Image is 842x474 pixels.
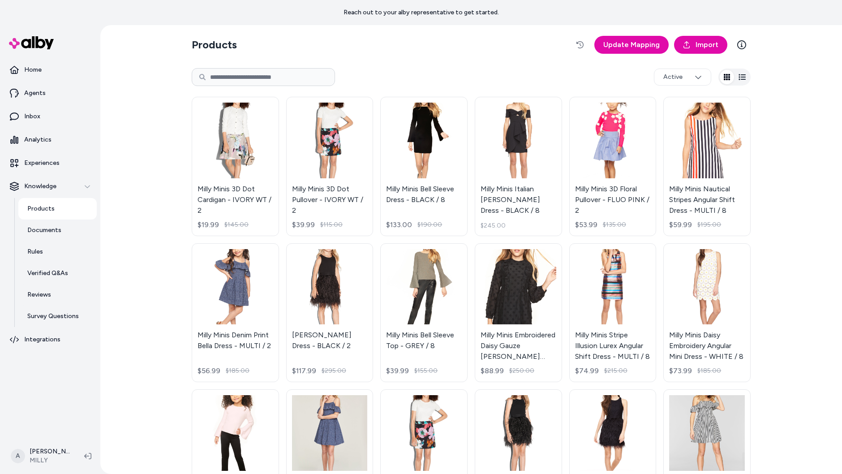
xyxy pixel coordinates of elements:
a: Milly Minis Denim Print Bella Dress - MULTI / 2Milly Minis Denim Print Bella Dress - MULTI / 2$56... [192,243,279,383]
p: Inbox [24,112,40,121]
p: Products [27,204,55,213]
a: Milly Minis Daisy Embroidery Angular Mini Dress - WHITE / 8Milly Minis Daisy Embroidery Angular M... [663,243,751,383]
p: Documents [27,226,61,235]
a: Verified Q&As [18,263,97,284]
p: Reviews [27,290,51,299]
a: Blaire Feather Dress - BLACK / 2[PERSON_NAME] Dress - BLACK / 2$117.99$295.00 [286,243,374,383]
a: Rules [18,241,97,263]
a: Update Mapping [594,36,669,54]
a: Milly Minis Nautical Stripes Angular Shift Dress - MULTI / 8Milly Minis Nautical Stripes Angular ... [663,97,751,236]
a: Survey Questions [18,306,97,327]
a: Documents [18,220,97,241]
button: Knowledge [4,176,97,197]
p: Analytics [24,135,52,144]
img: alby Logo [9,36,54,49]
a: Reviews [18,284,97,306]
a: Milly Minis Embroidered Daisy Gauze Adeline Dress - BLACK / 8Milly Minis Embroidered Daisy Gauze ... [475,243,562,383]
a: Products [18,198,97,220]
p: Survey Questions [27,312,79,321]
h2: Products [192,38,237,52]
a: Home [4,59,97,81]
p: Verified Q&As [27,269,68,278]
a: Milly Minis 3D Dot Pullover - IVORY WT / 2Milly Minis 3D Dot Pullover - IVORY WT / 2$39.99$115.00 [286,97,374,236]
a: Agents [4,82,97,104]
p: [PERSON_NAME] [30,447,70,456]
span: Import [696,39,718,50]
a: Experiences [4,152,97,174]
a: Milly Minis Stripe Illusion Lurex Angular Shift Dress - MULTI / 8Milly Minis Stripe Illusion Lure... [569,243,657,383]
a: Milly Minis Bell Sleeve Dress - BLACK / 8Milly Minis Bell Sleeve Dress - BLACK / 8$133.00$190.00 [380,97,468,236]
span: A [11,449,25,463]
p: Rules [27,247,43,256]
span: MILLY [30,456,70,465]
a: Milly Minis Italian Cady Alana Dress - BLACK / 8Milly Minis Italian [PERSON_NAME] Dress - BLACK /... [475,97,562,236]
a: Inbox [4,106,97,127]
p: Home [24,65,42,74]
button: A[PERSON_NAME]MILLY [5,442,77,470]
span: Update Mapping [603,39,660,50]
p: Experiences [24,159,60,168]
a: Integrations [4,329,97,350]
a: Milly Minis Bell Sleeve Top - GREY / 8Milly Minis Bell Sleeve Top - GREY / 8$39.99$155.00 [380,243,468,383]
a: Milly Minis 3D Dot Cardigan - IVORY WT / 2Milly Minis 3D Dot Cardigan - IVORY WT / 2$19.99$145.00 [192,97,279,236]
p: Integrations [24,335,60,344]
p: Reach out to your alby representative to get started. [344,8,499,17]
a: Milly Minis 3D Floral Pullover - FLUO PINK / 2Milly Minis 3D Floral Pullover - FLUO PINK / 2$53.9... [569,97,657,236]
button: Active [654,69,711,86]
p: Knowledge [24,182,56,191]
p: Agents [24,89,46,98]
a: Import [674,36,727,54]
a: Analytics [4,129,97,151]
